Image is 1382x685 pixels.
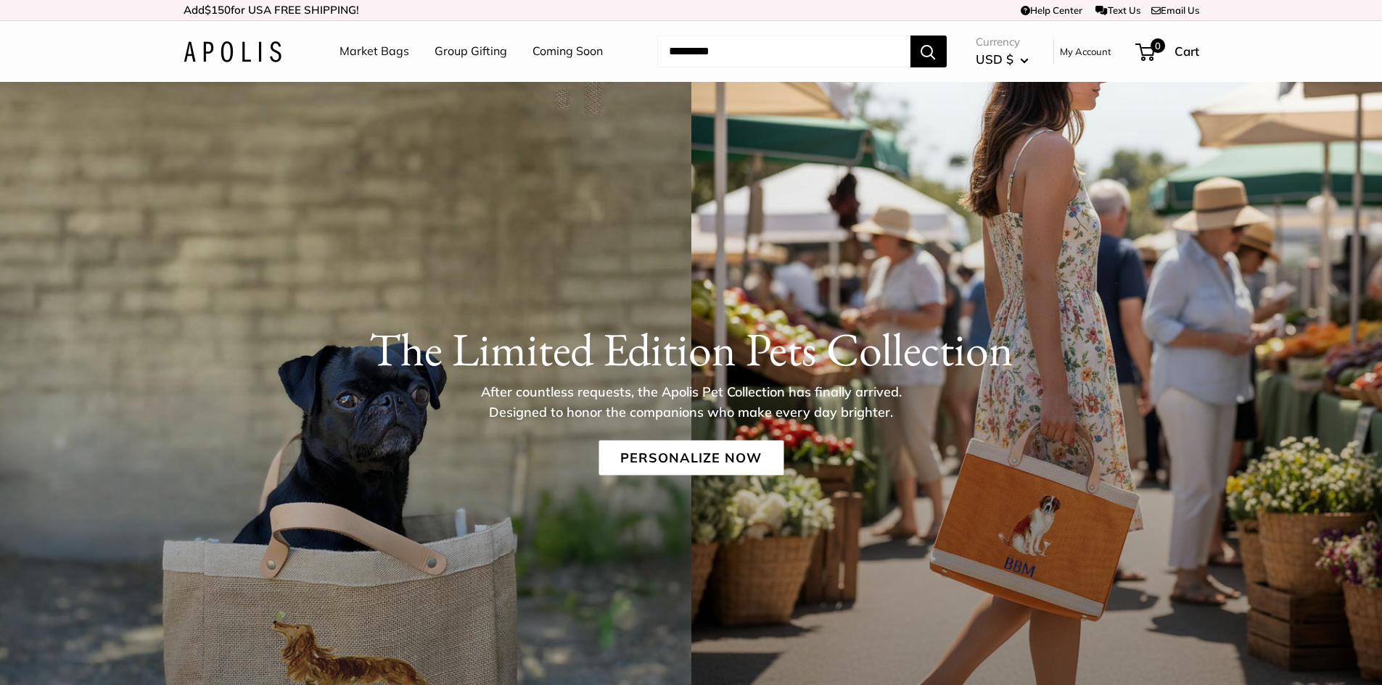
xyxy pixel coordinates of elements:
[184,41,281,62] img: Apolis
[435,41,507,62] a: Group Gifting
[976,51,1013,67] span: USD $
[976,32,1029,52] span: Currency
[1175,43,1199,59] span: Cart
[532,41,603,62] a: Coming Soon
[910,36,947,67] button: Search
[1151,4,1199,16] a: Email Us
[976,48,1029,71] button: USD $
[1095,4,1140,16] a: Text Us
[657,36,910,67] input: Search...
[456,381,927,422] p: After countless requests, the Apolis Pet Collection has finally arrived. Designed to honor the co...
[1150,38,1164,53] span: 0
[1021,4,1082,16] a: Help Center
[205,3,231,17] span: $150
[1060,43,1111,60] a: My Account
[340,41,409,62] a: Market Bags
[599,440,783,475] a: Personalize Now
[1137,40,1199,63] a: 0 Cart
[184,321,1199,376] h1: The Limited Edition Pets Collection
